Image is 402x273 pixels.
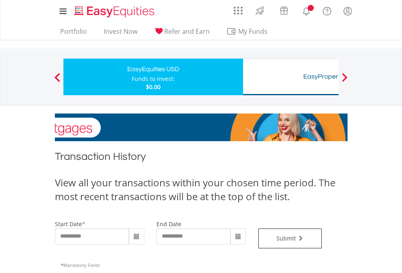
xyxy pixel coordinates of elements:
a: FAQ's and Support [317,2,337,18]
a: AppsGrid [228,2,248,15]
div: View all your transactions within your chosen time period. The most recent transactions will be a... [55,176,348,204]
div: EasyEquities USD [68,63,238,75]
h1: Transaction History [55,149,348,168]
span: Mandatory Fields [61,262,100,268]
button: Submit [258,228,322,249]
div: Funds to invest: [132,75,175,83]
span: $0.00 [146,83,161,91]
button: Previous [49,77,65,85]
a: Notifications [296,2,317,18]
img: vouchers-v2.svg [277,4,291,17]
a: Refer and Earn [151,27,213,40]
span: My Funds [226,26,280,37]
button: Next [337,77,353,85]
a: My Profile [337,2,358,20]
a: Home page [71,2,158,18]
img: EasyEquities_Logo.png [73,5,158,18]
img: thrive-v2.svg [253,4,267,17]
a: Vouchers [272,2,296,17]
img: grid-menu-icon.svg [234,6,243,15]
label: start date [55,220,82,228]
a: Invest Now [100,27,141,40]
a: Portfolio [57,27,90,40]
label: end date [156,220,181,228]
span: Refer and Earn [164,27,210,36]
img: EasyMortage Promotion Banner [55,114,348,141]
